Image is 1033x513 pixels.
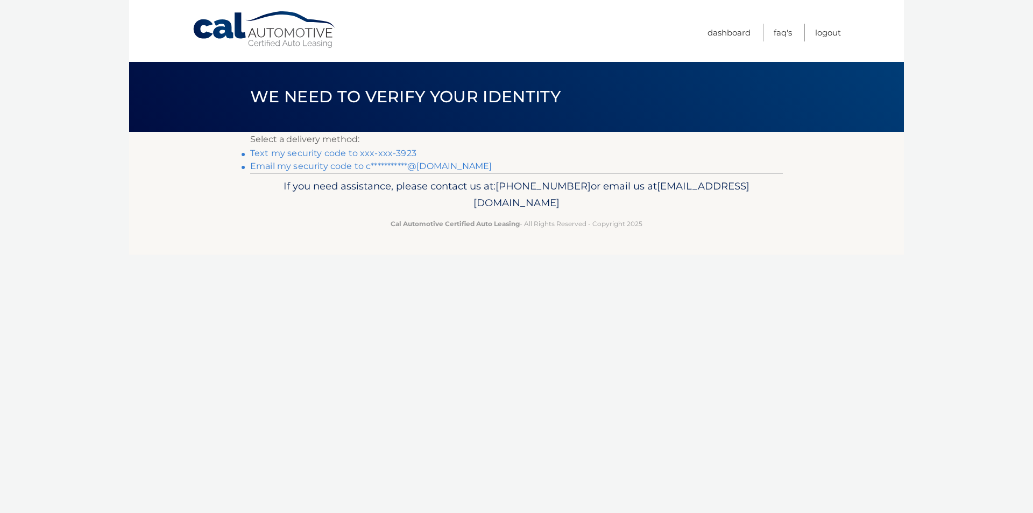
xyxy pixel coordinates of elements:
[250,132,783,147] p: Select a delivery method:
[257,218,776,229] p: - All Rights Reserved - Copyright 2025
[815,24,841,41] a: Logout
[707,24,751,41] a: Dashboard
[496,180,591,192] span: [PHONE_NUMBER]
[257,178,776,212] p: If you need assistance, please contact us at: or email us at
[774,24,792,41] a: FAQ's
[391,220,520,228] strong: Cal Automotive Certified Auto Leasing
[192,11,337,49] a: Cal Automotive
[250,87,561,107] span: We need to verify your identity
[250,148,416,158] a: Text my security code to xxx-xxx-3923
